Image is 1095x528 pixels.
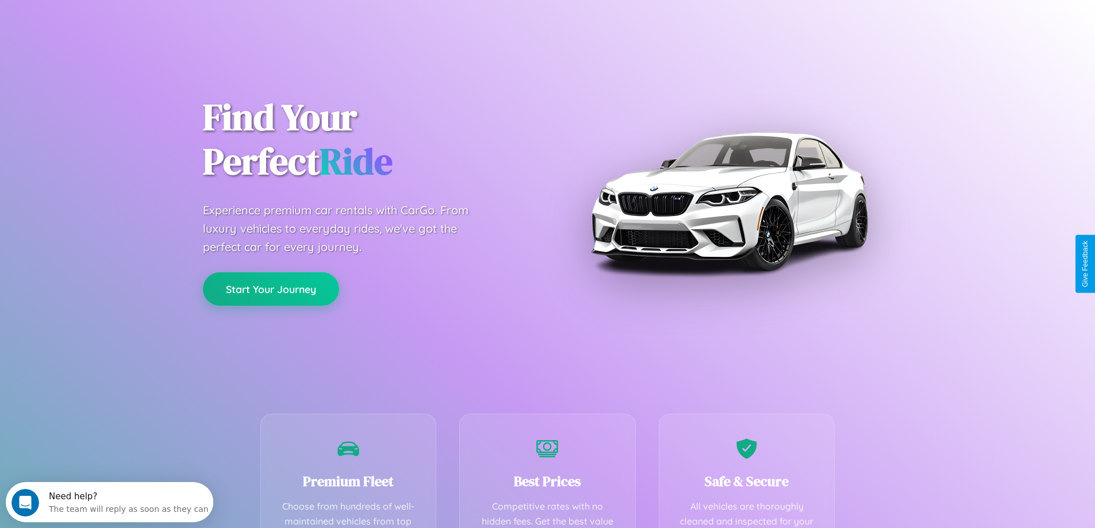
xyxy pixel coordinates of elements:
h3: Premium Fleet [278,472,419,491]
iframe: Intercom live chat discovery launcher [6,482,213,522]
h3: Best Prices [477,472,618,491]
div: Open Intercom Messenger [5,5,214,36]
img: Premium BMW car rental vehicle [585,57,873,345]
div: Give Feedback [1081,241,1089,287]
h3: Safe & Secure [677,472,817,491]
div: Need help? [43,10,203,19]
div: The team will reply as soon as they can [43,19,203,31]
button: Start Your Journey [203,272,339,306]
h1: Find Your Perfect [203,95,531,184]
p: Experience premium car rentals with CarGo. From luxury vehicles to everyday rides, we've got the ... [203,201,490,256]
iframe: Intercom live chat [11,489,39,517]
span: Ride [320,136,393,186]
